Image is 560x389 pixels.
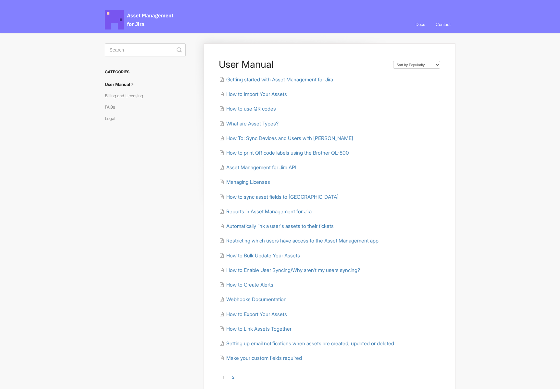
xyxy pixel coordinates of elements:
[219,91,287,97] a: How to Import Your Assets
[226,194,339,200] span: How to sync asset fields to [GEOGRAPHIC_DATA]
[226,135,353,141] span: How To: Sync Devices and Users with [PERSON_NAME]
[219,121,279,127] a: What are Asset Types?
[226,326,292,332] span: How to Link Assets Together
[219,282,273,288] a: How to Create Alerts
[219,223,334,229] a: Automatically link a user's assets to their tickets
[431,16,455,33] a: Contact
[219,253,300,259] a: How to Bulk Update Your Assets
[219,106,276,112] a: How to use QR codes
[219,77,333,83] a: Getting started with Asset Management for Jira
[226,223,334,229] span: Automatically link a user's assets to their tickets
[226,311,287,317] span: How to Export Your Assets
[219,194,339,200] a: How to sync asset fields to [GEOGRAPHIC_DATA]
[219,267,360,273] a: How to Enable User Syncing/Why aren't my users syncing?
[226,282,273,288] span: How to Create Alerts
[226,121,279,127] span: What are Asset Types?
[226,179,270,185] span: Managing Licenses
[219,296,287,302] a: Webhooks Documentation
[219,340,394,347] a: Setting up email notifications when assets are created, updated or deleted
[226,355,302,361] span: Make your custom fields required
[105,43,186,56] input: Search
[105,66,186,78] h3: Categories
[226,296,287,302] span: Webhooks Documentation
[219,238,379,244] a: Restricting which users have access to the Asset Management app
[226,106,276,112] span: How to use QR codes
[219,355,302,361] a: Make your custom fields required
[226,238,379,244] span: Restricting which users have access to the Asset Management app
[105,90,148,101] a: Billing and Licensing
[228,374,238,380] a: 2
[226,150,349,156] span: How to print QR code labels using the Brother QL-800
[393,61,440,69] select: Page reloads on selection
[226,164,296,171] span: Asset Management for Jira API
[219,150,349,156] a: How to print QR code labels using the Brother QL-800
[105,10,174,29] span: Asset Management for Jira Docs
[226,340,394,347] span: Setting up email notifications when assets are created, updated or deleted
[219,58,386,70] h1: User Manual
[105,113,120,124] a: Legal
[219,208,312,215] a: Reports in Asset Management for Jira
[226,77,333,83] span: Getting started with Asset Management for Jira
[226,267,360,273] span: How to Enable User Syncing/Why aren't my users syncing?
[219,135,353,141] a: How To: Sync Devices and Users with [PERSON_NAME]
[219,326,292,332] a: How to Link Assets Together
[226,253,300,259] span: How to Bulk Update Your Assets
[226,208,312,215] span: Reports in Asset Management for Jira
[105,79,141,89] a: User Manual
[219,179,270,185] a: Managing Licenses
[219,164,296,171] a: Asset Management for Jira API
[219,374,228,380] a: 1
[411,16,430,33] a: Docs
[226,91,287,97] span: How to Import Your Assets
[105,102,120,112] a: FAQs
[219,311,287,317] a: How to Export Your Assets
